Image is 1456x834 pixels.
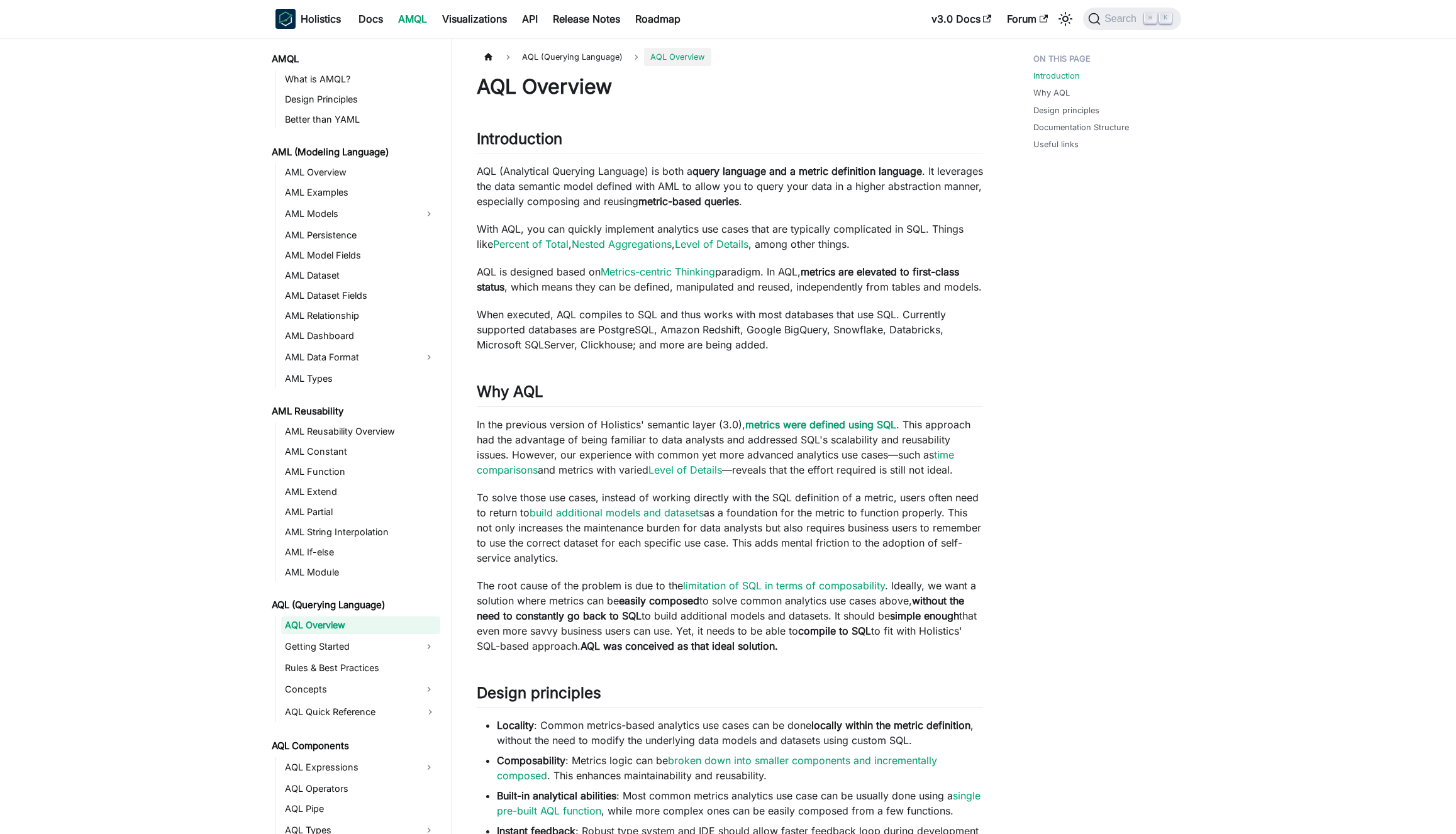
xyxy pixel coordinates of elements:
h1: AQL Overview [477,74,983,99]
strong: Composability [497,754,565,767]
a: Nested Aggregations [572,238,672,250]
a: AML Dataset Fields [281,287,440,304]
h2: Introduction [477,130,983,153]
a: AML Models [281,204,418,224]
a: build additional models and datasets [530,506,704,519]
strong: query language and a metric definition language [692,165,922,177]
a: Design Principles [281,91,440,108]
p: When executed, AQL compiles to SQL and thus works with most databases that use SQL. Currently sup... [477,307,983,352]
a: AQL Operators [281,780,440,798]
a: Design principles [1033,104,1099,116]
strong: metric-based queries [638,195,739,208]
a: Concepts [281,679,418,699]
a: AQL Expressions [281,757,418,777]
a: AML Relationship [281,307,440,325]
a: Better than YAML [281,111,440,128]
strong: locally within the metric definition [811,719,970,731]
img: Holistics [275,9,296,29]
a: single pre-built AQL function [497,789,981,817]
a: Level of Details [675,238,748,250]
kbd: K [1159,13,1172,24]
a: Level of Details [648,464,722,476]
a: AML Model Fields [281,247,440,264]
a: AML Function [281,463,440,481]
a: AQL (Querying Language) [268,596,440,614]
button: Expand sidebar category 'AQL Expressions' [418,757,440,777]
nav: Docs sidebar [263,38,452,834]
a: Percent of Total [493,238,569,250]
li: : Common metrics-based analytics use cases can be done , without the need to modify the underlyin... [497,718,983,748]
p: In the previous version of Holistics' semantic layer (3.0), . This approach had the advantage of ... [477,417,983,477]
a: AML Dataset [281,267,440,284]
b: Holistics [301,11,341,26]
a: AQL Pipe [281,800,440,818]
span: AQL Overview [644,48,711,66]
a: AMQL [391,9,435,29]
a: API [514,9,545,29]
strong: simple enough [890,609,959,622]
strong: Locality [497,719,534,731]
a: Getting Started [281,637,418,657]
li: : Most common metrics analytics use case can be usually done using a , while more complex ones ca... [497,788,983,818]
a: AML Overview [281,164,440,181]
a: AMQL [268,50,440,68]
a: Roadmap [628,9,688,29]
a: AQL Components [268,737,440,755]
a: AML Partial [281,503,440,521]
a: AML Data Format [281,347,418,367]
li: : Metrics logic can be . This enhances maintainability and reusability. [497,753,983,783]
a: AML Reusability Overview [281,423,440,440]
p: AQL is designed based on paradigm. In AQL, , which means they can be defined, manipulated and reu... [477,264,983,294]
a: broken down into smaller components and incrementally composed [497,754,937,782]
button: Expand sidebar category 'Concepts' [418,679,440,699]
a: Introduction [1033,70,1080,82]
nav: Breadcrumbs [477,48,983,66]
a: AQL Quick Reference [281,702,440,722]
a: HolisticsHolistics [275,9,341,29]
a: Release Notes [545,9,628,29]
a: AML Dashboard [281,327,440,345]
a: AML Module [281,564,440,581]
a: AML Persistence [281,226,440,244]
a: Useful links [1033,138,1079,150]
a: limitation of SQL in terms of composability [683,579,885,592]
a: Docs [351,9,391,29]
button: Expand sidebar category 'AML Data Format' [418,347,440,367]
button: Expand sidebar category 'Getting Started' [418,637,440,657]
a: v3.0 Docs [924,9,999,29]
button: Switch between dark and light mode (currently light mode) [1055,9,1075,29]
p: The root cause of the problem is due to the . Ideally, we want a solution where metrics can be to... [477,578,983,653]
a: Metrics-centric Thinking [601,265,715,278]
a: Documentation Structure [1033,121,1129,133]
p: With AQL, you can quickly implement analytics use cases that are typically complicated in SQL. Th... [477,221,983,252]
a: AQL Overview [281,616,440,634]
strong: Built-in analytical abilities [497,789,616,802]
span: Search [1101,13,1144,25]
h2: Why AQL [477,382,983,406]
a: Home page [477,48,501,66]
a: What is AMQL? [281,70,440,88]
strong: AQL was conceived as that ideal solution. [581,640,778,652]
a: AML (Modeling Language) [268,143,440,161]
a: Forum [999,9,1055,29]
a: AML If-else [281,543,440,561]
a: AML Extend [281,483,440,501]
kbd: ⌘ [1144,13,1157,24]
a: AML Reusability [268,403,440,420]
button: Expand sidebar category 'AML Models' [418,204,440,224]
a: metrics were defined using SQL [745,418,896,431]
a: AML Constant [281,443,440,460]
a: Why AQL [1033,87,1070,99]
a: time comparisons [477,448,954,476]
strong: easily composed [619,594,699,607]
button: Search (Command+K) [1083,8,1181,30]
strong: compile to SQL [798,625,871,637]
a: Visualizations [435,9,514,29]
a: AML String Interpolation [281,523,440,541]
strong: without the need to constantly go back to SQL [477,594,964,622]
span: AQL (Querying Language) [516,48,629,66]
h2: Design principles [477,684,983,708]
a: Rules & Best Practices [281,659,440,677]
p: To solve those use cases, instead of working directly with the SQL definition of a metric, users ... [477,490,983,565]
